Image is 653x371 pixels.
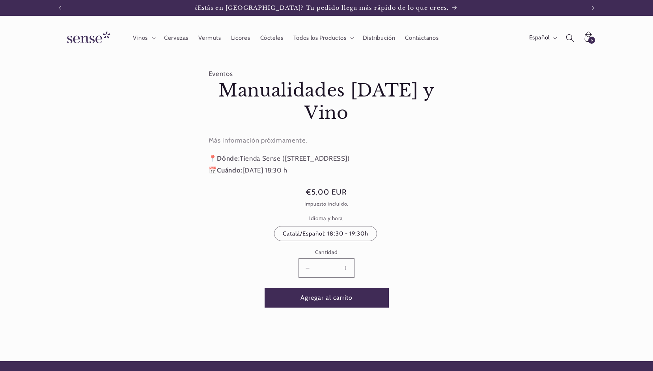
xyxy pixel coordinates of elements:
a: Licores [226,29,255,46]
span: Cócteles [260,34,284,42]
span: Cervezas [164,34,188,42]
span: Español [529,33,550,42]
a: Distribución [358,29,400,46]
span: €5,00 EUR [306,187,347,198]
span: Licores [231,34,250,42]
strong: Dónde: [217,154,240,162]
span: Contáctanos [405,34,438,42]
a: Contáctanos [400,29,444,46]
a: Vermuts [194,29,226,46]
summary: Búsqueda [561,29,579,47]
button: Agregar al carrito [265,288,389,308]
legend: Idioma y hora [309,214,343,222]
button: Español [524,30,561,46]
label: Cantidad [315,248,338,256]
summary: Vinos [128,29,159,46]
a: Cervezas [159,29,193,46]
div: Impuesto incluido. [209,200,445,208]
p: 📍 Tienda Sense ([STREET_ADDRESS]) 📅 [DATE] 18:30 h [209,153,445,176]
p: Más información próximamente. [209,135,445,147]
strong: Cuándo: [217,166,242,174]
span: 6 [591,37,593,44]
span: ¿Estás en [GEOGRAPHIC_DATA]? Tu pedido llega más rápido de lo que crees. [195,4,449,11]
a: Sense [54,24,120,52]
label: Català/Español: 18:30 - 19:30h [274,226,377,241]
a: Cócteles [255,29,288,46]
span: Vermuts [198,34,221,42]
product-info: Eventos [209,68,445,322]
span: Vinos [133,34,148,42]
h1: Manualidades [DATE] y Vino [209,80,445,124]
summary: Todos los Productos [288,29,358,46]
span: Todos los Productos [293,34,347,42]
img: Sense [58,27,117,49]
span: Distribución [363,34,396,42]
